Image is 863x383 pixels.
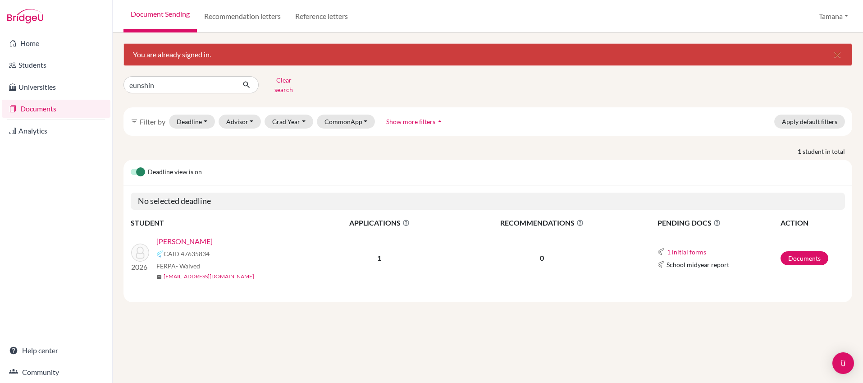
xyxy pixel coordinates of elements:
[658,261,665,268] img: Common App logo
[832,352,854,374] div: Open Intercom Messenger
[2,56,110,74] a: Students
[140,117,165,126] span: Filter by
[156,261,200,271] span: FERPA
[156,274,162,280] span: mail
[386,118,435,125] span: Show more filters
[435,117,444,126] i: arrow_drop_up
[148,167,202,178] span: Deadline view is on
[377,254,381,262] b: 1
[781,251,828,265] a: Documents
[164,272,254,281] a: [EMAIL_ADDRESS][DOMAIN_NAME]
[2,122,110,140] a: Analytics
[798,147,803,156] strong: 1
[658,217,780,228] span: PENDING DOCS
[2,78,110,96] a: Universities
[176,262,200,270] span: - Waived
[131,262,149,272] p: 2026
[317,115,375,129] button: CommonApp
[803,147,852,156] span: student in total
[131,118,138,125] i: filter_list
[667,260,729,269] span: School midyear report
[7,9,43,23] img: Bridge-U
[131,244,149,262] img: Hwang, Eunshin
[164,249,210,258] span: CAID 47635834
[123,43,852,66] div: You are already signed in.
[219,115,261,129] button: Advisor
[131,193,845,210] h5: No selected deadline
[832,49,843,60] i: close
[156,236,213,247] a: [PERSON_NAME]
[448,253,635,263] p: 0
[156,250,164,258] img: Common App logo
[667,247,707,257] button: 1 initial forms
[815,8,852,25] button: Tamana
[2,341,110,360] a: Help center
[123,76,235,93] input: Find student by name...
[658,248,665,255] img: Common App logo
[311,217,447,228] span: APPLICATIONS
[169,115,215,129] button: Deadline
[823,44,852,65] button: Close
[379,115,452,129] button: Show more filtersarrow_drop_up
[780,217,845,229] th: ACTION
[265,115,313,129] button: Grad Year
[2,100,110,118] a: Documents
[2,34,110,52] a: Home
[2,363,110,381] a: Community
[774,115,845,129] button: Apply default filters
[448,217,635,228] span: RECOMMENDATIONS
[131,217,311,229] th: STUDENT
[259,73,309,97] button: Clear search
